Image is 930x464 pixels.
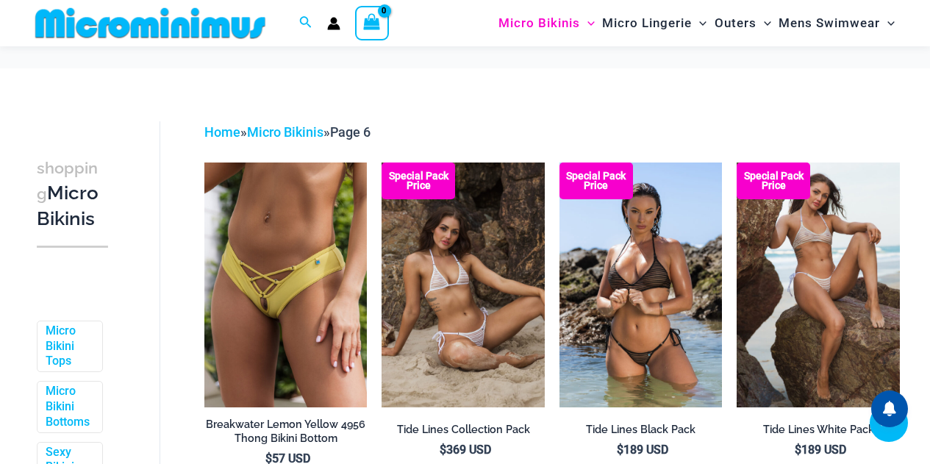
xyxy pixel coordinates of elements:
span: » » [204,124,371,140]
span: Menu Toggle [880,4,895,42]
span: Page 6 [330,124,371,140]
img: Tide Lines White 308 Tri Top 470 Thong 07 [382,163,545,407]
a: Tide Lines White 308 Tri Top 470 Thong 07 Tide Lines Black 308 Tri Top 480 Micro 01Tide Lines Bla... [382,163,545,407]
a: View Shopping Cart, empty [355,6,389,40]
bdi: 369 USD [440,443,491,457]
span: Micro Bikinis [498,4,580,42]
b: Special Pack Price [382,171,455,190]
a: Tide Lines Black Pack [559,423,723,442]
a: Home [204,124,240,140]
a: Micro LingerieMenu ToggleMenu Toggle [598,4,710,42]
img: Tide Lines White 350 Halter Top 470 Thong 05 [737,163,900,407]
a: OutersMenu ToggleMenu Toggle [711,4,775,42]
a: Micro Bikinis [247,124,323,140]
span: Outers [715,4,756,42]
span: Mens Swimwear [779,4,880,42]
a: Micro Bikini Tops [46,324,91,369]
span: Micro Lingerie [602,4,692,42]
span: Menu Toggle [756,4,771,42]
a: Tide Lines White 350 Halter Top 470 Thong 05 Tide Lines White 350 Halter Top 470 Thong 03Tide Lin... [737,163,900,407]
h2: Breakwater Lemon Yellow 4956 Thong Bikini Bottom [204,418,368,445]
b: Special Pack Price [559,171,633,190]
span: Menu Toggle [692,4,707,42]
h2: Tide Lines White Pack [737,423,900,437]
a: Tide Lines White Pack [737,423,900,442]
a: Tide Lines Collection Pack [382,423,545,442]
bdi: 189 USD [617,443,668,457]
a: Breakwater Lemon Yellow 4956 Thong Bikini Bottom [204,418,368,451]
a: Micro BikinisMenu ToggleMenu Toggle [495,4,598,42]
img: MM SHOP LOGO FLAT [29,7,271,40]
h2: Tide Lines Collection Pack [382,423,545,437]
h2: Tide Lines Black Pack [559,423,723,437]
a: Breakwater Lemon Yellow 4956 Short 02Breakwater Lemon Yellow 4956 Short 01Breakwater Lemon Yellow... [204,163,368,407]
a: Mens SwimwearMenu ToggleMenu Toggle [775,4,898,42]
h3: Micro Bikinis [37,155,108,231]
img: Tide Lines Black 350 Halter Top 470 Thong 04 [559,163,723,407]
span: $ [795,443,801,457]
span: $ [440,443,446,457]
img: Breakwater Lemon Yellow 4956 Short 02 [204,163,368,407]
a: Tide Lines Black 350 Halter Top 470 Thong 04 Tide Lines Black 350 Halter Top 470 Thong 03Tide Lin... [559,163,723,407]
span: $ [617,443,623,457]
a: Search icon link [299,14,312,32]
b: Special Pack Price [737,171,810,190]
span: Menu Toggle [580,4,595,42]
a: Account icon link [327,17,340,30]
span: shopping [37,159,98,203]
a: Micro Bikini Bottoms [46,384,91,429]
bdi: 189 USD [795,443,846,457]
nav: Site Navigation [493,2,901,44]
